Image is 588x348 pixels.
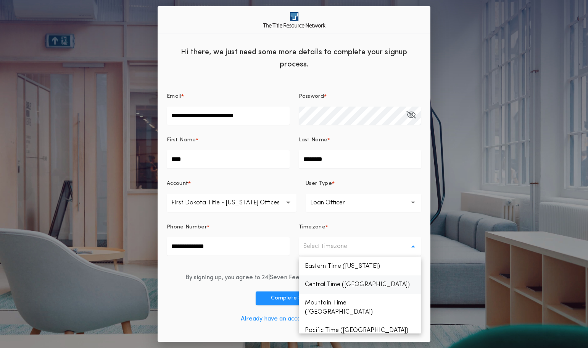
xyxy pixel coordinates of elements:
input: First Name* [167,150,290,168]
button: First Dakota Title - [US_STATE] Offices [167,194,296,212]
p: Phone Number [167,223,207,231]
input: Last Name* [299,150,422,168]
button: Password* [406,107,416,125]
p: Loan Officer [310,198,357,207]
p: Pacific Time ([GEOGRAPHIC_DATA]) [299,321,422,340]
p: Select timezone [303,242,359,251]
img: logo [263,12,325,27]
input: Password* [299,107,422,125]
p: First Name [167,136,196,144]
p: Timezone [299,223,326,231]
ul: Select timezone [299,257,422,333]
a: Already have an account? Log in here. [241,316,347,322]
input: Phone Number* [167,237,290,256]
p: Mountain Time ([GEOGRAPHIC_DATA]) [299,294,422,321]
p: First Dakota Title - [US_STATE] Offices [171,198,292,207]
button: Select timezone [299,237,422,256]
p: Email [167,93,181,100]
input: Email* [167,107,290,125]
p: User Type [306,180,332,188]
p: Eastern Time ([US_STATE]) [299,257,422,275]
p: Last Name [299,136,328,144]
p: Central Time ([GEOGRAPHIC_DATA]) [299,275,422,294]
button: Loan Officer [306,194,421,212]
div: Hi there, we just need some more details to complete your signup process. [158,40,430,74]
button: Complete Sign Up [256,291,333,305]
p: Account [167,180,188,188]
div: By signing up, you agree to 24|Seven Fees and [185,273,403,282]
p: Password [299,93,324,100]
